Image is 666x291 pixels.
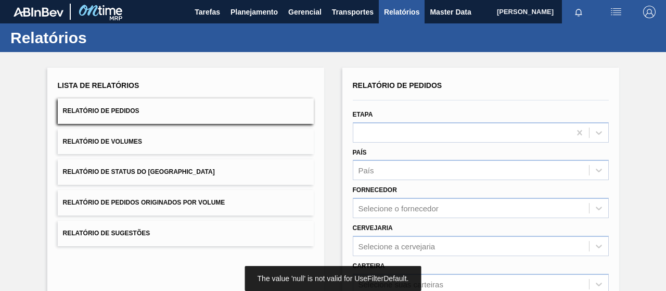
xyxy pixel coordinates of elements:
[643,6,656,18] img: Logout
[58,221,314,246] button: Relatório de Sugestões
[58,129,314,155] button: Relatório de Volumes
[63,107,139,115] span: Relatório de Pedidos
[358,242,436,250] div: Selecione a cervejaria
[610,6,622,18] img: userActions
[10,32,195,44] h1: Relatórios
[63,168,215,175] span: Relatório de Status do [GEOGRAPHIC_DATA]
[58,190,314,216] button: Relatório de Pedidos Originados por Volume
[258,274,409,283] span: The value 'null' is not valid for UseFilterDefault.
[288,6,322,18] span: Gerencial
[353,186,397,194] label: Fornecedor
[430,6,471,18] span: Master Data
[353,262,385,270] label: Carteira
[63,138,142,145] span: Relatório de Volumes
[58,98,314,124] button: Relatório de Pedidos
[230,6,278,18] span: Planejamento
[358,166,374,175] div: País
[353,111,373,118] label: Etapa
[358,204,439,213] div: Selecione o fornecedor
[63,199,225,206] span: Relatório de Pedidos Originados por Volume
[332,6,374,18] span: Transportes
[14,7,63,17] img: TNhmsLtSVTkK8tSr43FrP2fwEKptu5GPRR3wAAAABJRU5ErkJggg==
[58,159,314,185] button: Relatório de Status do [GEOGRAPHIC_DATA]
[63,230,150,237] span: Relatório de Sugestões
[353,149,367,156] label: País
[562,5,595,19] button: Notificações
[353,224,393,232] label: Cervejaria
[58,81,139,90] span: Lista de Relatórios
[353,81,442,90] span: Relatório de Pedidos
[384,6,419,18] span: Relatórios
[195,6,220,18] span: Tarefas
